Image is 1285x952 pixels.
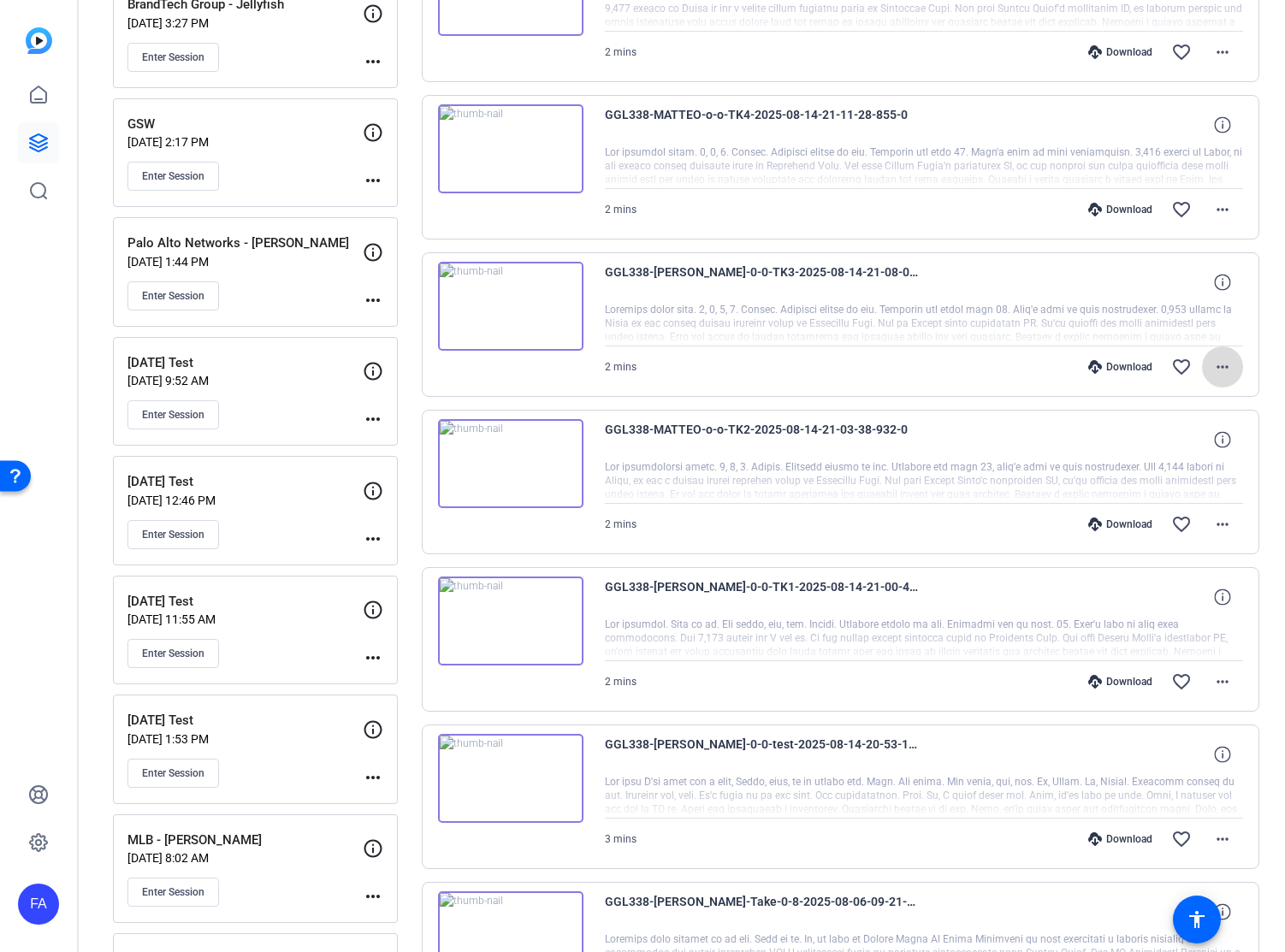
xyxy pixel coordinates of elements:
span: Enter Session [142,647,204,660]
mat-icon: more_horiz [1212,671,1233,692]
div: Download [1080,675,1161,689]
mat-icon: more_horiz [1212,829,1233,849]
mat-icon: more_horiz [363,170,383,191]
img: thumb-nail [438,262,583,351]
span: 2 mins [605,46,637,58]
span: GGL338-[PERSON_NAME]-0-0-test-2025-08-14-20-53-19-428-0 [605,734,921,775]
button: Enter Session [127,639,219,668]
mat-icon: more_horiz [363,886,383,907]
mat-icon: more_horiz [1212,199,1233,220]
span: Enter Session [142,528,204,541]
p: [DATE] 12:46 PM [127,494,363,507]
p: [DATE] Test [127,353,363,373]
span: Enter Session [142,50,204,64]
mat-icon: more_horiz [1212,514,1233,535]
button: Enter Session [127,878,219,907]
div: Download [1080,832,1161,846]
span: GGL338-[PERSON_NAME]-0-0-TK1-2025-08-14-21-00-43-778-0 [605,577,921,618]
p: [DATE] 9:52 AM [127,374,363,387]
span: Enter Session [142,408,204,422]
span: 2 mins [605,518,637,530]
mat-icon: favorite_border [1171,514,1192,535]
img: blue-gradient.svg [26,27,52,54]
p: [DATE] 1:53 PM [127,732,363,746]
div: Download [1080,45,1161,59]
mat-icon: more_horiz [1212,357,1233,377]
div: Download [1080,517,1161,531]
span: Enter Session [142,289,204,303]
span: Enter Session [142,885,204,899]
mat-icon: favorite_border [1171,199,1192,220]
mat-icon: more_horiz [363,409,383,429]
span: GGL338-[PERSON_NAME]-Take-0-8-2025-08-06-09-21-51-787-0 [605,891,921,932]
button: Enter Session [127,520,219,549]
span: GGL338-MATTEO-o-o-TK4-2025-08-14-21-11-28-855-0 [605,104,921,145]
span: 2 mins [605,361,637,373]
button: Enter Session [127,43,219,72]
p: [DATE] 2:17 PM [127,135,363,149]
p: [DATE] 1:44 PM [127,255,363,269]
mat-icon: favorite_border [1171,357,1192,377]
span: 3 mins [605,833,637,845]
p: [DATE] Test [127,711,363,730]
p: [DATE] 8:02 AM [127,851,363,865]
mat-icon: more_horiz [363,647,383,668]
p: [DATE] 3:27 PM [127,16,363,30]
span: Enter Session [142,169,204,183]
mat-icon: accessibility [1187,909,1207,930]
button: Enter Session [127,281,219,310]
mat-icon: favorite_border [1171,42,1192,62]
p: [DATE] Test [127,592,363,612]
div: Download [1080,203,1161,216]
mat-icon: favorite_border [1171,829,1192,849]
button: Enter Session [127,400,219,429]
div: Download [1080,360,1161,374]
mat-icon: more_horiz [363,767,383,788]
mat-icon: more_horiz [363,290,383,310]
button: Enter Session [127,162,219,191]
span: GGL338-MATTEO-o-o-TK2-2025-08-14-21-03-38-932-0 [605,419,921,460]
mat-icon: more_horiz [363,529,383,549]
img: thumb-nail [438,734,583,823]
img: thumb-nail [438,104,583,193]
p: [DATE] Test [127,472,363,492]
img: thumb-nail [438,419,583,508]
span: GGL338-[PERSON_NAME]-0-0-TK3-2025-08-14-21-08-03-858-0 [605,262,921,303]
span: 2 mins [605,204,637,216]
span: Enter Session [142,766,204,780]
button: Enter Session [127,759,219,788]
p: MLB - [PERSON_NAME] [127,831,363,850]
p: GSW [127,115,363,134]
div: FA [18,884,59,925]
span: 2 mins [605,676,637,688]
img: thumb-nail [438,577,583,665]
mat-icon: more_horiz [363,51,383,72]
p: Palo Alto Networks - [PERSON_NAME] [127,234,363,253]
mat-icon: more_horiz [1212,42,1233,62]
p: [DATE] 11:55 AM [127,612,363,626]
mat-icon: favorite_border [1171,671,1192,692]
